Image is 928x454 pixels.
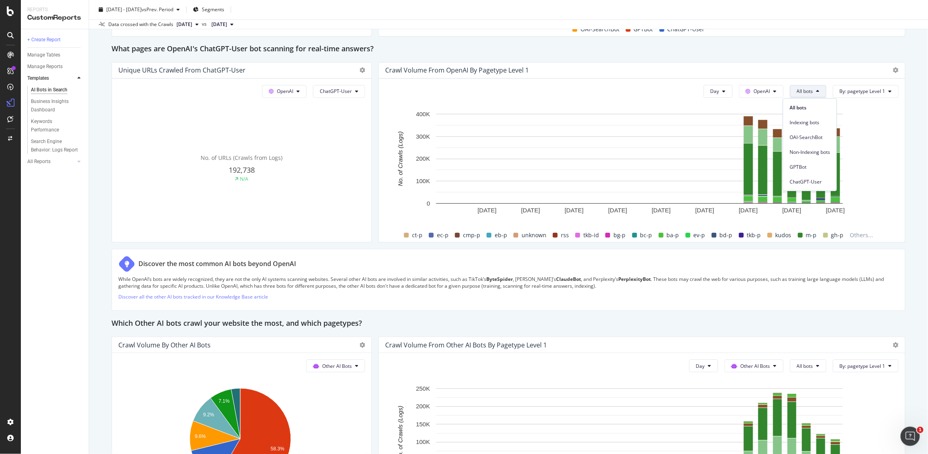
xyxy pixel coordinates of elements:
span: By: pagetype Level 1 [840,88,885,95]
div: Crawl Volume from OpenAI by pagetype Level 1DayOpenAIAll botsBy: pagetype Level 1A chart.ct-pec-p... [378,62,906,242]
span: OpenAI [754,88,770,95]
span: Indexing bots [790,119,830,126]
text: 100K [416,439,430,446]
a: Search Engine Behavior: Logs Report [31,137,83,154]
span: vs [202,20,208,28]
span: 192,738 [229,165,255,175]
text: [DATE] [652,207,671,214]
strong: ByteSpider [486,276,513,282]
div: All Reports [27,157,51,166]
text: [DATE] [565,207,584,214]
text: [DATE] [608,207,627,214]
span: All bots [790,104,830,111]
span: All bots [797,363,813,369]
a: Manage Tables [27,51,83,59]
span: ba-p [667,230,679,240]
svg: A chart. [385,110,894,222]
a: Manage Reports [27,63,83,71]
a: Discover all the other AI bots tracked in our Knowledge Base article [118,293,268,300]
div: Keywords Performance [31,117,76,134]
span: kudos [776,230,792,240]
a: AI Bots in Search [31,86,83,94]
div: CustomReports [27,13,82,22]
text: 150K [416,421,430,428]
span: OpenAI [277,88,293,95]
span: 2025 Sep. 13th [177,21,192,28]
text: 200K [416,403,430,410]
div: N/A [240,176,249,182]
span: ct-p [412,230,422,240]
a: + Create Report [27,36,83,44]
span: Non-Indexing bots [790,149,830,156]
span: Other AI Bots [322,363,352,369]
span: Others... [847,230,877,240]
button: [DATE] [173,20,202,29]
strong: PerplexityBot [618,276,651,282]
text: 300K [416,133,430,139]
span: unknown [522,230,546,240]
button: All bots [790,359,826,372]
button: ChatGPT-User [313,85,365,98]
div: Search Engine Behavior: Logs Report [31,137,78,154]
a: All Reports [27,157,75,166]
span: Day [696,363,705,369]
button: [DATE] - [DATE]vsPrev. Period [95,3,183,16]
p: While OpenAI’s bots are widely recognized, they are not the only AI systems scanning websites. Se... [118,276,899,289]
span: bg-p [613,230,626,240]
text: 400K [416,111,430,117]
iframe: Intercom live chat [901,427,920,446]
div: Business Insights Dashboard [31,97,77,114]
button: Day [704,85,733,98]
text: 9.2% [203,412,214,418]
span: tkb-p [747,230,761,240]
span: ev-p [694,230,705,240]
span: vs Prev. Period [142,6,173,13]
text: [DATE] [826,207,845,214]
strong: ClaudeBot [556,276,581,282]
div: Unique URLs Crawled from ChatGPT-UserOpenAIChatGPT-UserNo. of URLs (Crawls from Logs)192,738N/A [112,62,372,242]
text: [DATE] [695,207,714,214]
span: ChatGPT-User [320,88,352,95]
button: OpenAI [262,85,307,98]
div: Data crossed with the Crawls [108,21,173,28]
span: rss [561,230,569,240]
button: By: pagetype Level 1 [833,85,899,98]
text: 250K [416,385,430,392]
div: + Create Report [27,36,61,44]
button: Segments [190,3,227,16]
span: Segments [202,6,224,13]
h2: What pages are OpenAI's ChatGPT-User bot scanning for real-time answers? [112,43,374,56]
text: 7.1% [219,398,230,404]
a: Templates [27,74,75,83]
span: All bots [797,88,813,95]
div: What pages are OpenAI's ChatGPT-User bot scanning for real-time answers? [112,43,906,56]
h2: Which Other AI bots crawl your website the most, and which pagetypes? [112,317,362,330]
div: Templates [27,74,49,83]
div: Manage Reports [27,63,63,71]
span: eb-p [495,230,507,240]
text: 100K [416,178,430,184]
div: Reports [27,6,82,13]
div: AI Bots in Search [31,86,67,94]
span: bd-p [720,230,733,240]
button: All bots [790,85,826,98]
button: By: pagetype Level 1 [833,359,899,372]
div: Crawl Volume from Other AI Bots by pagetype Level 1 [385,341,547,349]
text: 0 [427,200,430,207]
span: By: pagetype Level 1 [840,363,885,369]
span: No. of URLs (Crawls from Logs) [201,154,283,161]
div: Unique URLs Crawled from ChatGPT-User [118,66,246,74]
text: [DATE] [782,207,801,214]
span: m-p [806,230,817,240]
span: bc-p [640,230,652,240]
span: OAI-SearchBot [790,134,830,141]
span: 2025 Aug. 16th [211,21,227,28]
text: 200K [416,155,430,162]
div: Manage Tables [27,51,60,59]
text: [DATE] [739,207,758,214]
text: No. of Crawls (Logs) [397,131,404,186]
span: Other AI Bots [741,363,770,369]
button: OpenAI [739,85,784,98]
button: Other AI Bots [725,359,784,372]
